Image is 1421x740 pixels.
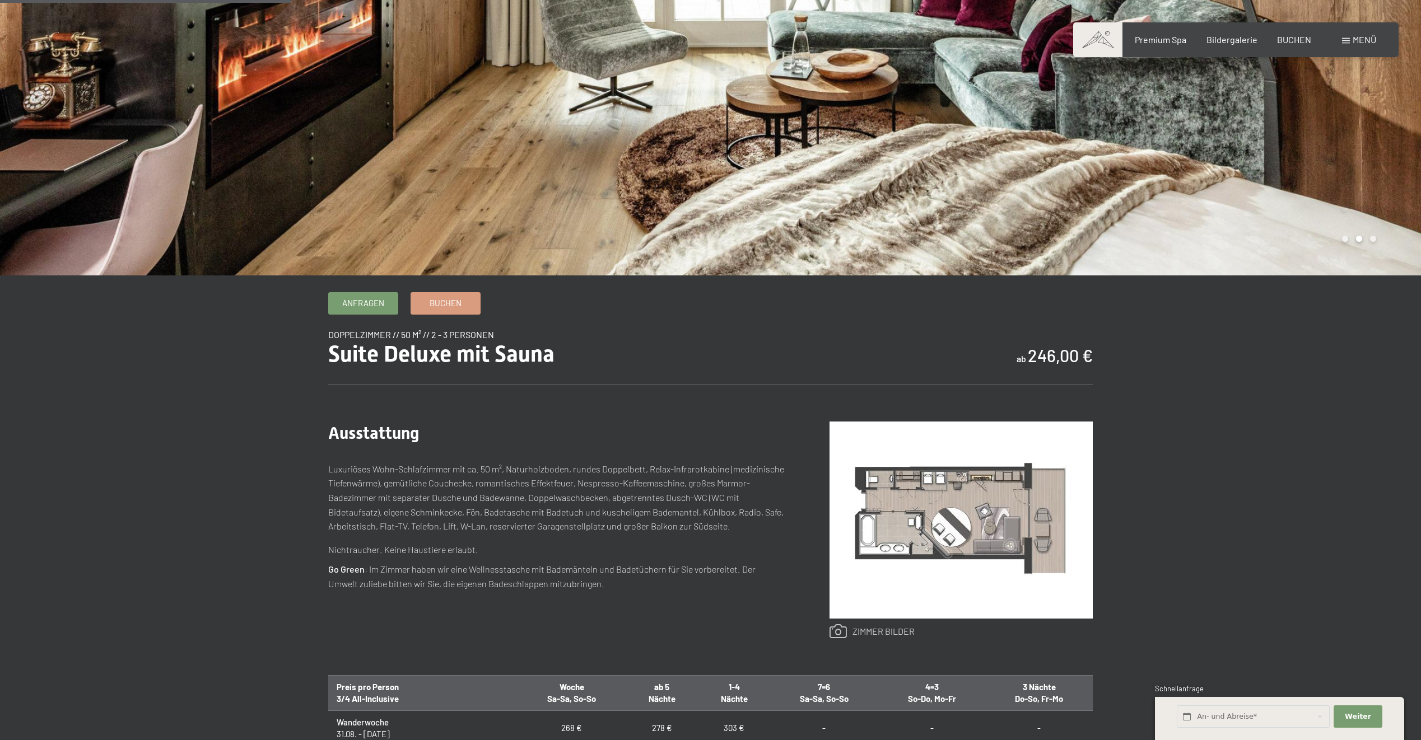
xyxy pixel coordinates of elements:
span: Anfragen [342,297,384,309]
a: Bildergalerie [1206,34,1257,45]
th: 7=6 Sa-Sa, So-So [770,675,878,710]
a: Premium Spa [1135,34,1186,45]
span: Weiter [1345,711,1371,722]
th: 1-4 Nächte [698,675,770,710]
span: Menü [1353,34,1376,45]
p: Nichtraucher. Keine Haustiere erlaubt. [328,542,785,557]
p: Luxuriöses Wohn-Schlafzimmer mit ca. 50 m², Naturholzboden, rundes Doppelbett, Relax-Infrarotkabi... [328,462,785,533]
button: Weiter [1334,705,1382,728]
span: ab [1017,353,1026,364]
th: ab 5 Nächte [626,675,698,710]
strong: Go Green [328,564,365,574]
a: BUCHEN [1277,34,1311,45]
span: Ausstattung [328,423,419,443]
a: Anfragen [329,293,398,314]
th: Woche Sa-Sa, So-So [518,675,626,710]
a: Buchen [411,293,480,314]
span: Buchen [430,297,462,309]
strong: Wanderwoche [337,717,389,727]
b: 246,00 € [1028,345,1093,366]
th: Preis pro Person 3/4 All-Inclusive [328,675,518,710]
span: Doppelzimmer // 50 m² // 2 - 3 Personen [328,329,494,340]
span: Schnellanfrage [1155,684,1204,693]
span: Suite Deluxe mit Sauna [328,341,555,367]
th: 4=3 So-Do, Mo-Fr [878,675,985,710]
img: Suite Deluxe mit Sauna [830,421,1093,619]
th: 3 Nächte Do-So, Fr-Mo [986,675,1093,710]
p: : Im Zimmer haben wir eine Wellnesstasche mit Bademänteln und Badetüchern für Sie vorbereitet. De... [328,562,785,591]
